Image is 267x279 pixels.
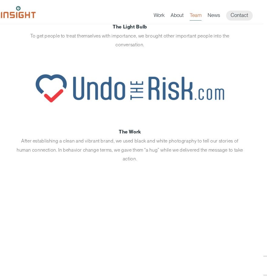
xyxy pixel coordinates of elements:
a: Team [190,12,202,21]
p: To get people to treat themselves with importance, we brought other important people into the con... [16,22,244,49]
p: After establishing a clean and vibrant brand, we used black and white photography to tell our sto... [16,127,244,163]
nav: primary navigation menu [154,11,259,21]
a: Work [154,12,165,21]
strong: The Work [119,129,141,135]
img: Dhds Logo [5,61,254,115]
a: About [171,12,184,21]
a: Contact [226,11,253,21]
strong: The Light Bulb [113,24,147,30]
img: Insight Marketing Design [1,6,36,18]
a: News [208,12,220,21]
